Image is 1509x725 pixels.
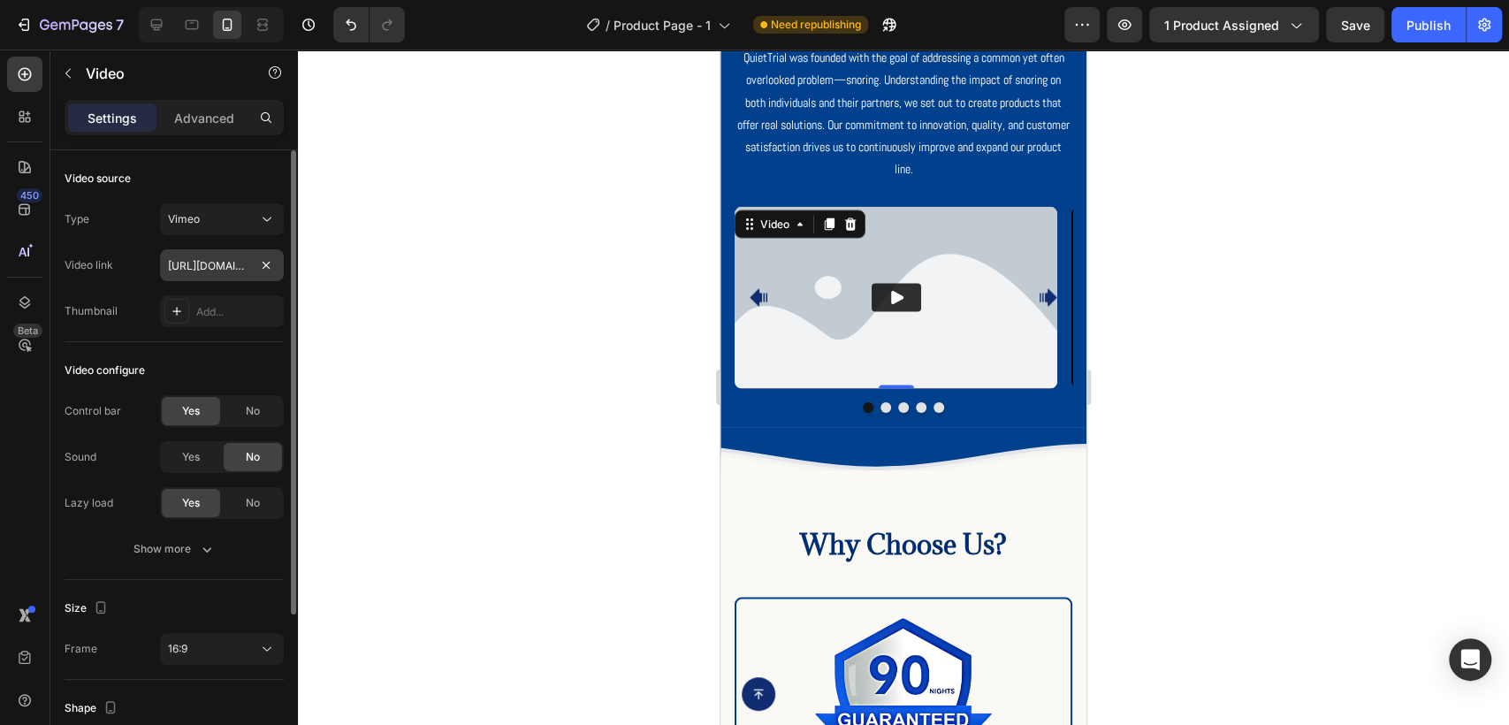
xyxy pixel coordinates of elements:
div: Size [65,597,111,621]
button: Show more [65,533,284,565]
p: 7 [116,14,124,35]
button: Vimeo [160,203,284,235]
span: Vimeo [168,212,200,225]
div: Frame [65,641,97,657]
iframe: Design area [720,50,1086,725]
button: Carousel Next Arrow [316,223,338,272]
span: Yes [182,495,200,511]
button: 16:9 [160,633,284,665]
div: Video configure [65,362,145,378]
div: Undo/Redo [333,7,405,42]
span: 1 product assigned [1164,16,1279,34]
button: 1 product assigned [1149,7,1319,42]
span: No [246,449,260,465]
p: Video [86,63,236,84]
strong: Why Choose Us? [80,477,286,511]
div: Beta [13,324,42,338]
div: Sound [65,449,96,465]
div: 450 [17,188,42,202]
div: Show more [133,540,216,558]
button: Dot [178,353,188,363]
button: Dot [213,353,224,363]
span: Yes [182,403,200,419]
div: Video link [65,257,113,273]
span: Yes [182,449,200,465]
span: Product Page - 1 [614,16,711,34]
div: Control bar [65,403,121,419]
span: No [246,495,260,511]
span: No [246,403,260,419]
input: Insert video url here [160,249,284,281]
span: Need republishing [771,17,861,33]
div: Thumbnail [65,303,118,319]
span: / [606,16,610,34]
div: Add... [196,304,279,320]
button: Dot [142,353,153,363]
span: Save [1341,18,1370,33]
button: Dot [195,353,206,363]
button: Publish [1391,7,1466,42]
span: 16:9 [168,642,187,655]
p: Settings [88,109,137,127]
button: Save [1326,7,1384,42]
div: Shape [65,697,121,721]
button: Dot [160,353,171,363]
div: Publish [1406,16,1451,34]
iframe: Video [351,156,674,338]
div: Video source [65,171,131,187]
div: Open Intercom Messenger [1449,638,1491,681]
div: Type [65,211,89,227]
div: Lazy load [65,495,113,511]
button: 7 [7,7,132,42]
p: Advanced [174,109,234,127]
